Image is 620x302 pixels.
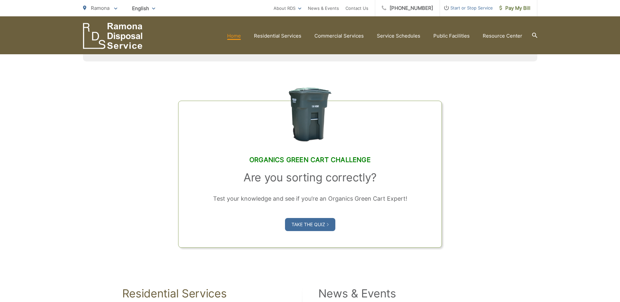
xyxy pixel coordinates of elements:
[377,32,420,40] a: Service Schedules
[83,23,142,49] a: EDCD logo. Return to the homepage.
[127,3,160,14] span: English
[227,32,241,40] a: Home
[195,156,425,164] h2: Organics Green Cart Challenge
[195,171,425,184] h3: Are you sorting correctly?
[274,4,301,12] a: About RDS
[308,4,339,12] a: News & Events
[499,4,530,12] span: Pay My Bill
[122,287,263,300] h2: Residential Services
[195,194,425,204] p: Test your knowledge and see if you’re an Organics Green Cart Expert!
[91,5,109,11] span: Ramona
[285,218,335,231] a: Take the Quiz
[254,32,301,40] a: Residential Services
[433,32,470,40] a: Public Facilities
[483,32,522,40] a: Resource Center
[345,4,368,12] a: Contact Us
[318,287,498,300] h2: News & Events
[314,32,364,40] a: Commercial Services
